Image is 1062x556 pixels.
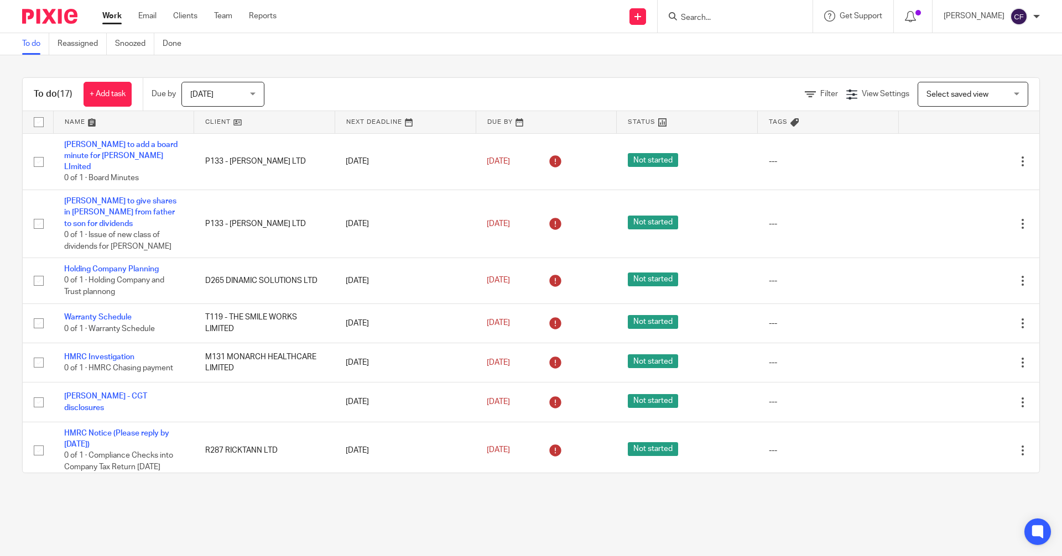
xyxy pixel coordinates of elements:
[152,88,176,99] p: Due by
[115,33,154,55] a: Snoozed
[944,11,1004,22] p: [PERSON_NAME]
[335,258,476,303] td: [DATE]
[487,447,510,454] span: [DATE]
[194,258,335,303] td: D265 DINAMIC SOLUTIONS LTD
[64,429,169,448] a: HMRC Notice (Please reply by [DATE])
[194,190,335,258] td: P133 - [PERSON_NAME] LTD
[22,9,77,24] img: Pixie
[680,13,779,23] input: Search
[64,231,171,250] span: 0 of 1 · Issue of new class of dividends for [PERSON_NAME]
[22,33,49,55] a: To do
[487,359,510,366] span: [DATE]
[102,11,122,22] a: Work
[64,313,132,321] a: Warranty Schedule
[34,88,72,100] h1: To do
[64,353,134,361] a: HMRC Investigation
[64,364,173,372] span: 0 of 1 · HMRC Chasing payment
[769,318,888,329] div: ---
[487,158,510,165] span: [DATE]
[628,394,678,408] span: Not started
[335,422,476,479] td: [DATE]
[487,398,510,406] span: [DATE]
[628,153,678,167] span: Not started
[138,11,157,22] a: Email
[840,12,882,20] span: Get Support
[58,33,107,55] a: Reassigned
[163,33,190,55] a: Done
[57,90,72,98] span: (17)
[862,90,909,98] span: View Settings
[1010,8,1028,25] img: svg%3E
[487,319,510,327] span: [DATE]
[769,275,888,286] div: ---
[194,133,335,190] td: P133 - [PERSON_NAME] LTD
[64,141,178,171] a: [PERSON_NAME] to add a board minute for [PERSON_NAME] LImited
[335,303,476,343] td: [DATE]
[769,357,888,368] div: ---
[194,422,335,479] td: R287 RICKTANN LTD
[249,11,277,22] a: Reports
[335,343,476,382] td: [DATE]
[64,265,159,273] a: Holding Company Planning
[64,325,155,333] span: 0 of 1 · Warranty Schedule
[628,216,678,229] span: Not started
[820,90,838,98] span: Filter
[64,452,173,471] span: 0 of 1 · Compliance Checks into Company Tax Return [DATE]
[487,220,510,228] span: [DATE]
[194,303,335,343] td: T119 - THE SMILE WORKS LIMITED
[335,190,476,258] td: [DATE]
[628,354,678,368] span: Not started
[64,277,164,296] span: 0 of 1 · Holding Company and Trust plannong
[64,392,147,411] a: [PERSON_NAME] - CGT disclosures
[173,11,197,22] a: Clients
[769,156,888,167] div: ---
[64,175,139,182] span: 0 of 1 · Board Minutes
[84,82,132,107] a: + Add task
[769,218,888,229] div: ---
[335,133,476,190] td: [DATE]
[769,396,888,407] div: ---
[769,119,788,125] span: Tags
[194,343,335,382] td: M131 MONARCH HEALTHCARE LIMITED
[335,382,476,422] td: [DATE]
[214,11,232,22] a: Team
[64,197,176,228] a: [PERSON_NAME] to give shares in [PERSON_NAME] from father to son for dividends
[628,442,678,456] span: Not started
[628,272,678,286] span: Not started
[628,315,678,329] span: Not started
[487,277,510,285] span: [DATE]
[769,445,888,456] div: ---
[190,91,214,98] span: [DATE]
[926,91,988,98] span: Select saved view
